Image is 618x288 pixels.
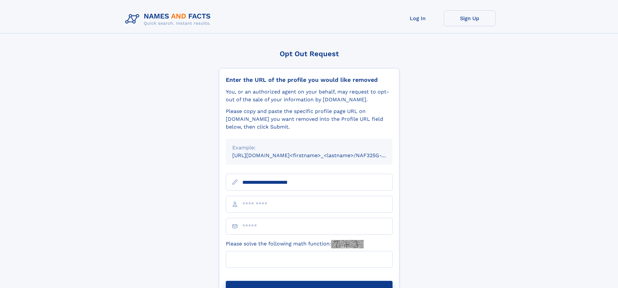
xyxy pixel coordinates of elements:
img: Logo Names and Facts [123,10,216,28]
div: Opt Out Request [219,50,399,58]
label: Please solve the following math function: [226,240,364,248]
a: Log In [392,10,444,26]
a: Sign Up [444,10,496,26]
div: You, or an authorized agent on your behalf, may request to opt-out of the sale of your informatio... [226,88,393,104]
div: Please copy and paste the specific profile page URL on [DOMAIN_NAME] you want removed into the Pr... [226,107,393,131]
small: [URL][DOMAIN_NAME]<firstname>_<lastname>/NAF325G-xxxxxxxx [232,152,405,158]
div: Enter the URL of the profile you would like removed [226,76,393,83]
div: Example: [232,144,386,152]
